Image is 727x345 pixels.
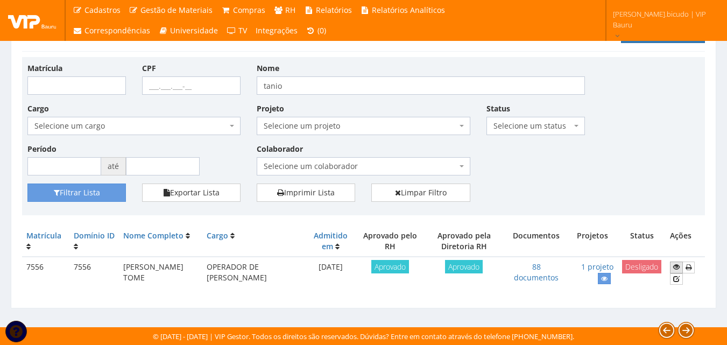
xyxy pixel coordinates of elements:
a: 88 documentos [514,262,559,283]
label: Projeto [257,103,284,114]
span: Compras [233,5,265,15]
th: Documentos [506,226,567,257]
span: (0) [317,25,326,36]
span: Correspondências [84,25,150,36]
a: TV [222,20,251,41]
span: Selecione um projeto [257,117,470,135]
span: Universidade [170,25,218,36]
a: Imprimir Lista [257,184,355,202]
span: RH [285,5,295,15]
div: © [DATE] - [DATE] | VIP Gestor. Todos os direitos são reservados. Dúvidas? Entre em contato atrav... [153,332,574,342]
th: Aprovado pelo RH [358,226,421,257]
span: Aprovado [445,260,483,273]
td: [DATE] [303,257,358,289]
a: Matrícula [26,230,61,241]
th: Projetos [567,226,618,257]
span: Gestão de Materiais [140,5,213,15]
span: Selecione um colaborador [264,161,456,172]
input: ___.___.___-__ [142,76,241,95]
label: Período [27,144,57,154]
span: [PERSON_NAME].bicudo | VIP Bauru [613,9,713,30]
span: Selecione um cargo [34,121,227,131]
th: Status [618,226,666,257]
span: Selecione um status [493,121,571,131]
span: TV [238,25,247,36]
span: até [101,157,126,175]
span: Selecione um projeto [264,121,456,131]
span: Relatórios [316,5,352,15]
td: [PERSON_NAME] TOME [119,257,202,289]
label: CPF [142,63,156,74]
a: Cargo [207,230,228,241]
span: Desligado [622,260,661,273]
a: Domínio ID [74,230,115,241]
span: Relatórios Analíticos [372,5,445,15]
label: Nome [257,63,279,74]
a: Integrações [251,20,302,41]
td: 7556 [22,257,69,289]
a: 1 projeto [581,262,613,272]
img: logo [8,12,57,29]
th: Aprovado pela Diretoria RH [422,226,506,257]
td: 7556 [69,257,119,289]
label: Matrícula [27,63,62,74]
span: Integrações [256,25,298,36]
label: Cargo [27,103,49,114]
span: Selecione um status [486,117,585,135]
button: Exportar Lista [142,184,241,202]
span: Selecione um colaborador [257,157,470,175]
a: Limpar Filtro [371,184,470,202]
a: (0) [302,20,331,41]
a: Universidade [154,20,223,41]
a: Nome Completo [123,230,183,241]
span: Cadastros [84,5,121,15]
td: OPERADOR DE [PERSON_NAME] [202,257,304,289]
label: Status [486,103,510,114]
span: Selecione um cargo [27,117,241,135]
label: Colaborador [257,144,303,154]
span: Aprovado [371,260,409,273]
a: Admitido em [314,230,348,251]
button: Filtrar Lista [27,184,126,202]
a: Correspondências [68,20,154,41]
th: Ações [666,226,705,257]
